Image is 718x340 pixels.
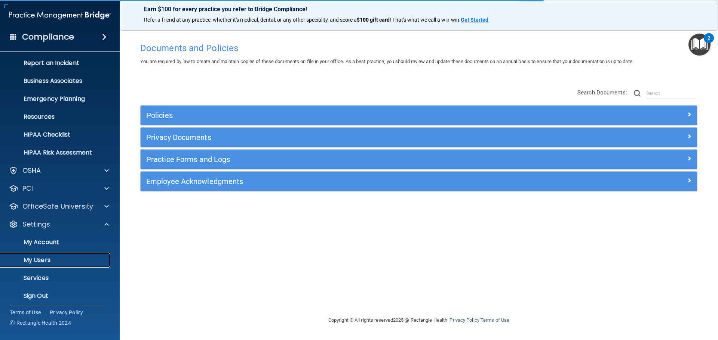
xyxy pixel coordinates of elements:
p: PCI [22,184,33,193]
p: My Users [5,256,107,264]
span: ! That's what we call a win-win. [390,17,461,23]
p: Earn $100 for every practice you refer to Bridge Compliance! [144,6,694,13]
span: You are required by law to create and maintain copies of these documents on file in your office. ... [140,59,633,64]
h5: Employee Acknowledgments [146,177,552,185]
a: Terms of Use [10,309,41,316]
a: Get Started [461,17,490,23]
p: My Account [5,238,107,246]
div: 2 [708,38,710,48]
a: Privacy Documents [146,131,691,143]
a: Practice Forms and Logs [146,153,691,165]
img: PMB logo [9,8,111,23]
a: Settings [9,220,109,229]
strong: $100 gift card [357,17,390,23]
input: Search [646,88,697,99]
p: HIPAA Checklist [5,131,107,138]
button: Open Resource Center, 2 new notifications [688,34,711,56]
span: Refer a friend at any practice, whether it's medical, dental, or any other speciality, and score a [144,17,357,23]
p: Resources [5,113,107,121]
h4: Compliance [22,32,74,42]
span: Ⓒ Rectangle Health 2024 [10,319,71,327]
p: Report an Incident [5,59,107,67]
a: OSHA [9,166,109,175]
a: Employee Acknowledgments [146,175,691,187]
a: OfficeSafe University [9,202,109,211]
a: PCI [9,184,109,193]
p: Emergency Planning [5,95,107,103]
h5: Practice Forms and Logs [146,155,552,163]
h4: Documents and Policies [140,43,697,53]
h5: Privacy Documents [146,133,552,141]
a: Privacy Policy [449,317,479,323]
h5: Policies [146,111,552,119]
p: HIPAA Risk Assessment [5,149,107,156]
p: Services [5,274,107,282]
img: ic-search.3b580494.png [634,90,641,97]
p: Settings [22,220,50,229]
div: Copyright © All rights reserved 2025 @ Rectangle Health | | [282,308,555,332]
p: OfficeSafe University [22,202,93,211]
span: Search Documents: [577,89,627,96]
strong: Get Started [461,17,488,23]
p: Business Associates [5,77,107,85]
a: Policies [146,109,691,121]
a: Privacy Policy [50,309,83,316]
a: Terms of Use [481,317,509,323]
p: Sign Out [5,292,107,300]
p: OSHA [22,166,41,175]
